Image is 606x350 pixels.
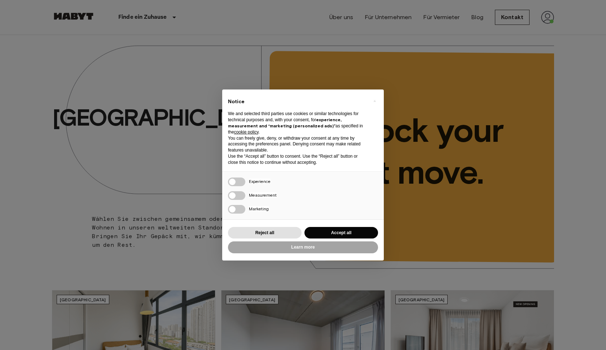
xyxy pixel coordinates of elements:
p: We and selected third parties use cookies or similar technologies for technical purposes and, wit... [228,111,366,135]
button: Accept all [304,227,378,239]
button: Reject all [228,227,302,239]
button: Close this notice [369,95,380,107]
span: Experience [249,179,271,184]
strong: experience, measurement and “marketing (personalized ads)” [228,117,342,128]
span: Marketing [249,206,269,211]
p: Use the “Accept all” button to consent. Use the “Reject all” button or close this notice to conti... [228,153,366,166]
a: cookie policy [234,130,259,135]
span: × [373,97,376,105]
span: Measurement [249,192,277,198]
h2: Notice [228,98,366,105]
p: You can freely give, deny, or withdraw your consent at any time by accessing the preferences pane... [228,135,366,153]
button: Learn more [228,241,378,253]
